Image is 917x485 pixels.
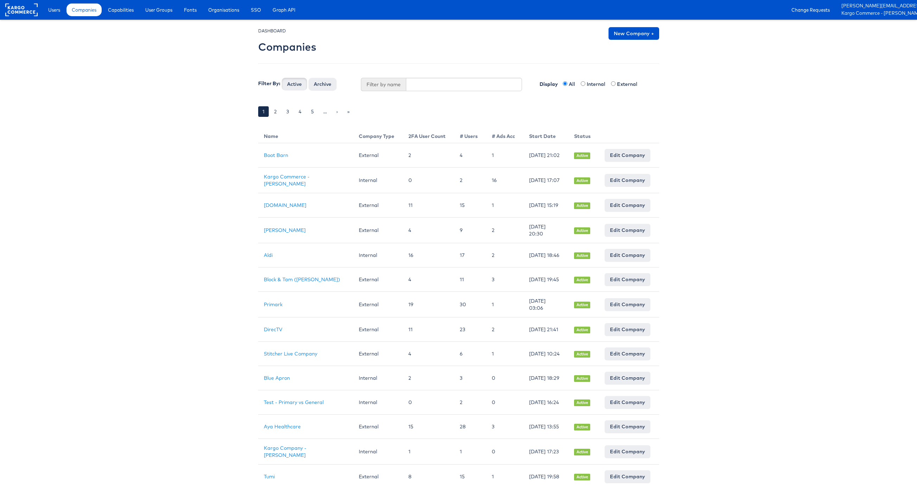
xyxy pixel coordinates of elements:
td: [DATE] 18:46 [523,243,568,267]
th: 2FA User Count [403,127,454,143]
td: [DATE] 03:06 [523,292,568,317]
span: Active [574,277,590,283]
span: SSO [251,6,261,13]
td: 1 [486,342,523,366]
span: Active [574,474,590,480]
a: Edit Company [605,249,650,262]
a: Block & Tam ([PERSON_NAME]) [264,276,340,283]
td: 2 [486,243,523,267]
td: 11 [403,317,454,342]
a: [PERSON_NAME][EMAIL_ADDRESS][PERSON_NAME][DOMAIN_NAME] [841,2,912,10]
a: Kargo Commerce - [PERSON_NAME] [841,10,912,17]
span: Users [48,6,60,13]
a: Test - Primary vs General [264,399,324,405]
button: Active [282,78,307,90]
a: Edit Company [605,372,650,384]
td: [DATE] 21:02 [523,143,568,168]
th: Start Date [523,127,568,143]
td: 2 [454,168,486,193]
a: 2 [270,106,281,117]
button: Archive [308,78,337,90]
td: 4 [403,218,454,243]
td: 2 [403,366,454,390]
span: Active [574,177,590,184]
td: [DATE] 17:23 [523,439,568,465]
a: 1 [258,106,269,117]
td: 9 [454,218,486,243]
a: Kargo Company - [PERSON_NAME] [264,445,306,458]
a: User Groups [140,4,178,16]
a: Edit Company [605,470,650,483]
th: # Ads Acc [486,127,523,143]
a: Edit Company [605,323,650,336]
span: Active [574,424,590,430]
a: … [319,106,331,117]
label: Display [533,78,561,88]
a: Users [43,4,65,16]
label: Internal [587,81,610,88]
td: Internal [353,168,403,193]
a: Organisations [203,4,244,16]
a: DirecTV [264,326,282,333]
span: Fonts [184,6,197,13]
td: Internal [353,439,403,465]
a: SSO [246,4,266,16]
span: Active [574,351,590,358]
td: [DATE] 18:29 [523,366,568,390]
td: 30 [454,292,486,317]
td: 0 [403,390,454,415]
td: [DATE] 10:24 [523,342,568,366]
td: Internal [353,390,403,415]
td: 0 [486,439,523,465]
a: Change Requests [786,4,835,16]
td: 15 [403,415,454,439]
a: Capabilities [103,4,139,16]
a: Edit Company [605,174,650,187]
a: Edit Company [605,420,650,433]
label: Filter By: [258,80,280,87]
a: Tumi [264,473,275,480]
a: Edit Company [605,445,650,458]
td: 2 [454,390,486,415]
td: 0 [486,390,523,415]
td: 4 [403,267,454,292]
td: 1 [403,439,454,465]
a: Edit Company [605,224,650,237]
a: 4 [294,106,306,117]
td: 6 [454,342,486,366]
span: Active [574,302,590,308]
span: Graph API [273,6,295,13]
th: Company Type [353,127,403,143]
a: Edit Company [605,149,650,162]
th: Name [258,127,354,143]
span: Organisations [208,6,239,13]
a: Aldi [264,252,273,258]
a: [DOMAIN_NAME] [264,202,306,208]
td: 1 [486,193,523,218]
td: 0 [486,366,523,390]
a: 5 [307,106,318,117]
span: Active [574,399,590,406]
td: 1 [486,292,523,317]
td: 2 [486,317,523,342]
td: External [353,292,403,317]
td: 15 [454,193,486,218]
td: 4 [454,143,486,168]
span: User Groups [145,6,172,13]
a: Graph API [267,4,301,16]
td: 11 [403,193,454,218]
td: 3 [486,267,523,292]
a: Stitcher Live Company [264,351,317,357]
td: External [353,415,403,439]
a: Edit Company [605,273,650,286]
td: 1 [486,143,523,168]
td: Internal [353,366,403,390]
td: External [353,342,403,366]
td: External [353,267,403,292]
td: 3 [454,366,486,390]
td: [DATE] 21:41 [523,317,568,342]
td: 1 [454,439,486,465]
span: Active [574,375,590,382]
span: Filter by name [361,78,406,91]
td: [DATE] 13:55 [523,415,568,439]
